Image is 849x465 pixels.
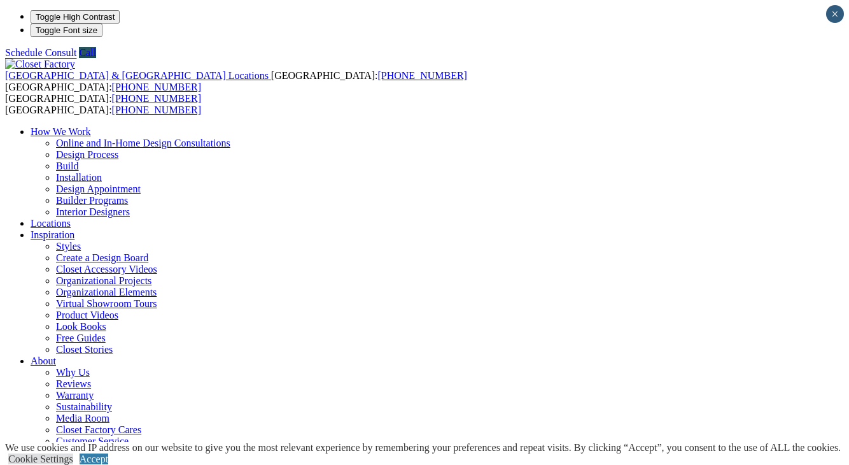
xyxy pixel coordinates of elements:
[36,12,115,22] span: Toggle High Contrast
[56,401,112,412] a: Sustainability
[5,47,76,58] a: Schedule Consult
[56,161,79,171] a: Build
[5,93,201,115] span: [GEOGRAPHIC_DATA]: [GEOGRAPHIC_DATA]:
[56,252,148,263] a: Create a Design Board
[56,436,129,447] a: Customer Service
[56,183,141,194] a: Design Appointment
[56,344,113,355] a: Closet Stories
[5,70,271,81] a: [GEOGRAPHIC_DATA] & [GEOGRAPHIC_DATA] Locations
[112,82,201,92] a: [PHONE_NUMBER]
[56,172,102,183] a: Installation
[56,413,109,424] a: Media Room
[31,126,91,137] a: How We Work
[79,47,96,58] a: Call
[80,454,108,464] a: Accept
[56,367,90,378] a: Why Us
[56,321,106,332] a: Look Books
[112,93,201,104] a: [PHONE_NUMBER]
[31,229,74,240] a: Inspiration
[56,333,106,343] a: Free Guides
[56,275,151,286] a: Organizational Projects
[56,287,157,297] a: Organizational Elements
[112,104,201,115] a: [PHONE_NUMBER]
[56,378,91,389] a: Reviews
[56,149,118,160] a: Design Process
[5,70,467,92] span: [GEOGRAPHIC_DATA]: [GEOGRAPHIC_DATA]:
[31,10,120,24] button: Toggle High Contrast
[56,264,157,275] a: Closet Accessory Videos
[56,195,128,206] a: Builder Programs
[8,454,73,464] a: Cookie Settings
[31,24,102,37] button: Toggle Font size
[31,218,71,229] a: Locations
[5,70,269,81] span: [GEOGRAPHIC_DATA] & [GEOGRAPHIC_DATA] Locations
[56,424,141,435] a: Closet Factory Cares
[826,5,844,23] button: Close
[377,70,467,81] a: [PHONE_NUMBER]
[56,138,230,148] a: Online and In-Home Design Consultations
[5,59,75,70] img: Closet Factory
[56,310,118,320] a: Product Videos
[56,206,130,217] a: Interior Designers
[56,298,157,309] a: Virtual Showroom Tours
[56,390,94,401] a: Warranty
[5,442,841,454] div: We use cookies and IP address on our website to give you the most relevant experience by remember...
[56,241,81,252] a: Styles
[31,355,56,366] a: About
[36,25,97,35] span: Toggle Font size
